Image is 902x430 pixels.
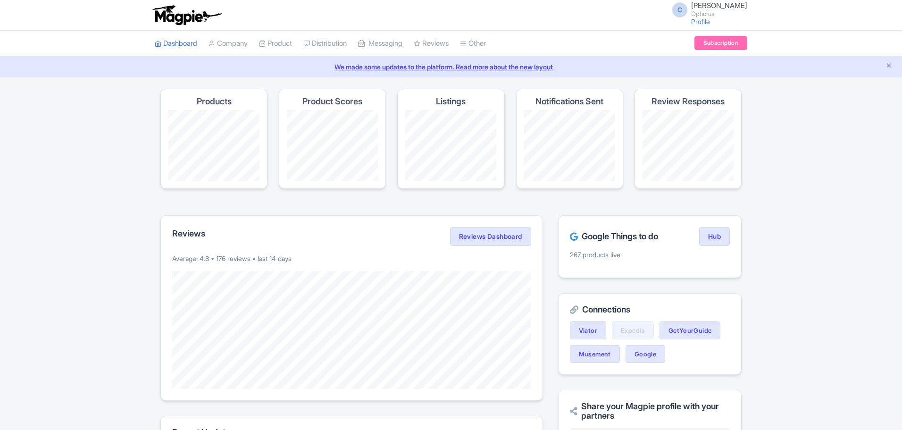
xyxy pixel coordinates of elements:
[302,97,362,106] h4: Product Scores
[667,2,747,17] a: C [PERSON_NAME] Ophorus
[672,2,687,17] span: C
[570,345,620,363] a: Musement
[414,31,449,57] a: Reviews
[303,31,347,57] a: Distribution
[626,345,665,363] a: Google
[691,17,710,25] a: Profile
[150,5,223,25] img: logo-ab69f6fb50320c5b225c76a69d11143b.png
[436,97,466,106] h4: Listings
[209,31,248,57] a: Company
[570,321,606,339] a: Viator
[570,305,730,314] h2: Connections
[699,227,730,246] a: Hub
[570,402,730,421] h2: Share your Magpie profile with your partners
[155,31,197,57] a: Dashboard
[197,97,232,106] h4: Products
[885,61,893,72] button: Close announcement
[691,11,747,17] small: Ophorus
[259,31,292,57] a: Product
[6,62,896,72] a: We made some updates to the platform. Read more about the new layout
[694,36,747,50] a: Subscription
[358,31,402,57] a: Messaging
[570,232,658,241] h2: Google Things to do
[172,229,205,238] h2: Reviews
[172,253,531,263] p: Average: 4.8 • 176 reviews • last 14 days
[570,250,730,260] p: 267 products live
[535,97,603,106] h4: Notifications Sent
[460,31,486,57] a: Other
[691,1,747,10] span: [PERSON_NAME]
[651,97,725,106] h4: Review Responses
[660,321,721,339] a: GetYourGuide
[612,321,654,339] a: Expedia
[450,227,531,246] a: Reviews Dashboard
